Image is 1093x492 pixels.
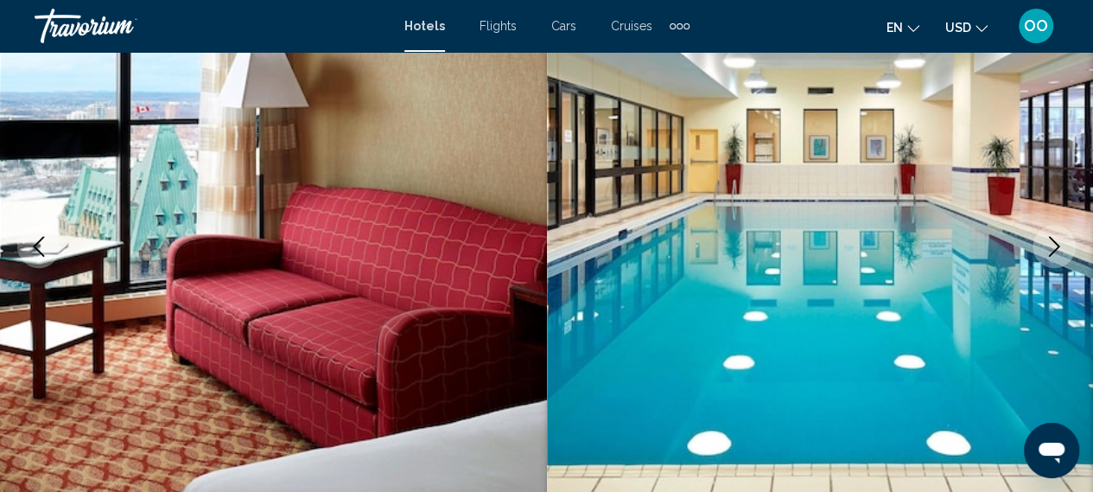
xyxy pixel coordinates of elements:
button: User Menu [1014,8,1058,44]
button: Previous image [17,225,60,268]
a: Hotels [404,19,445,33]
span: OO [1024,17,1048,35]
a: Travorium [35,9,387,43]
button: Change language [886,15,919,40]
span: en [886,21,903,35]
a: Flights [480,19,517,33]
button: Extra navigation items [670,12,689,40]
a: Cruises [611,19,652,33]
button: Change currency [945,15,988,40]
button: Next image [1033,225,1076,268]
a: Cars [551,19,576,33]
span: USD [945,21,971,35]
iframe: Button to launch messaging window [1024,423,1079,478]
